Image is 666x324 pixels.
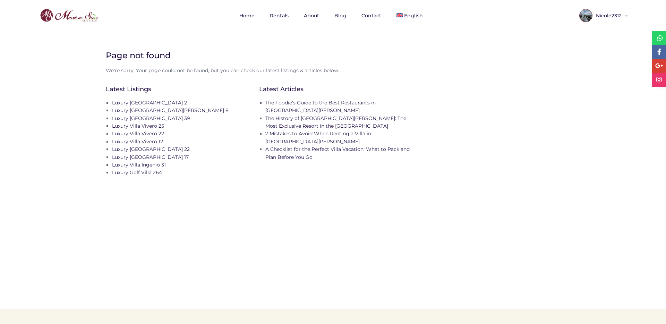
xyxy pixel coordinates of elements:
[404,12,423,19] span: English
[112,107,229,113] a: Luxury [GEOGRAPHIC_DATA][PERSON_NAME] 8
[106,50,565,61] h1: Page not found
[112,115,190,121] a: Luxury [GEOGRAPHIC_DATA] 39
[112,138,163,145] a: Luxury Villa Vivero 12
[112,100,187,106] a: Luxury [GEOGRAPHIC_DATA] 2
[265,115,406,129] a: The History of [GEOGRAPHIC_DATA][PERSON_NAME]: The Most Exclusive Resort in the [GEOGRAPHIC_DATA]
[106,85,259,93] h3: Latest Listings
[38,7,100,24] img: logo
[265,146,410,160] a: A Checklist for the Perfect Villa Vacation: What to Pack and Plan Before You Go
[112,169,162,176] a: Luxury Golf Villa 264
[112,154,189,160] a: Luxury [GEOGRAPHIC_DATA] 17
[106,66,571,75] p: We're sorry. Your page could not be found, but you can check our latest listings & articles below.
[112,162,166,168] a: Luxury Villa Ingenio 31
[259,85,412,93] h3: Latest Articles
[265,100,376,113] a: The Foodie’s Guide to the Best Restaurants in [GEOGRAPHIC_DATA][PERSON_NAME]
[112,123,164,129] a: Luxury Villa Vivero 25
[112,130,164,137] a: Luxury Villa Vivero 22
[112,146,190,152] a: Luxury [GEOGRAPHIC_DATA] 22
[265,130,371,144] a: 7 Mistakes to Avoid When Renting a Villa in [GEOGRAPHIC_DATA][PERSON_NAME]
[592,13,623,18] span: Nicole2312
